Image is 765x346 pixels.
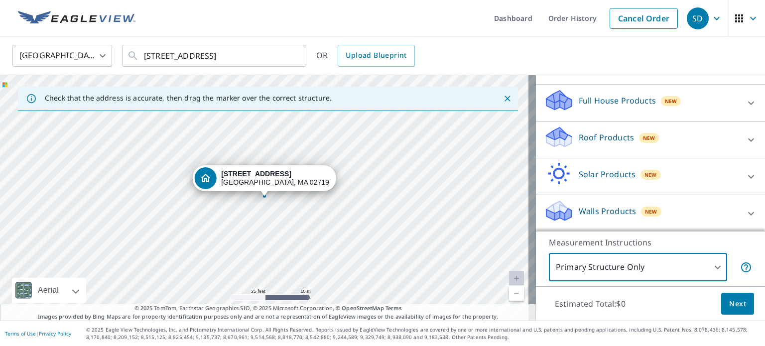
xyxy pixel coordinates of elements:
a: Terms [385,304,402,312]
p: Measurement Instructions [549,236,752,248]
a: OpenStreetMap [342,304,383,312]
p: Roof Products [579,131,634,143]
a: Current Level 20, Zoom Out [509,286,524,301]
button: Close [501,92,514,105]
div: Full House ProductsNew [544,89,757,117]
input: Search by address or latitude-longitude [144,42,286,70]
span: New [644,171,657,179]
div: Dropped pin, building 1, Residential property, 242 Main St Fairhaven, MA 02719 [192,165,336,196]
p: Walls Products [579,205,636,217]
p: Estimated Total: $0 [547,293,634,315]
img: EV Logo [18,11,135,26]
a: Cancel Order [610,8,678,29]
a: Upload Blueprint [338,45,414,67]
a: Privacy Policy [39,330,71,337]
div: Primary Structure Only [549,253,727,281]
span: New [645,208,657,216]
div: Roof ProductsNew [544,125,757,154]
a: Terms of Use [5,330,36,337]
div: OR [316,45,415,67]
p: | [5,331,71,337]
span: New [665,97,677,105]
p: © 2025 Eagle View Technologies, Inc. and Pictometry International Corp. All Rights Reserved. Repo... [86,326,760,341]
div: Solar ProductsNew [544,162,757,191]
div: [GEOGRAPHIC_DATA] [12,42,112,70]
p: Solar Products [579,168,636,180]
div: [GEOGRAPHIC_DATA], MA 02719 [221,170,329,187]
button: Next [721,293,754,315]
strong: [STREET_ADDRESS] [221,170,291,178]
span: Next [729,298,746,310]
span: Upload Blueprint [346,49,406,62]
a: Current Level 20, Zoom In Disabled [509,271,524,286]
div: SD [687,7,709,29]
div: Aerial [35,278,62,303]
div: Aerial [12,278,86,303]
p: Check that the address is accurate, then drag the marker over the correct structure. [45,94,332,103]
div: Walls ProductsNew [544,199,757,228]
span: New [643,134,655,142]
span: © 2025 TomTom, Earthstar Geographics SIO, © 2025 Microsoft Corporation, © [134,304,402,313]
p: Full House Products [579,95,656,107]
span: Your report will include only the primary structure on the property. For example, a detached gara... [740,261,752,273]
